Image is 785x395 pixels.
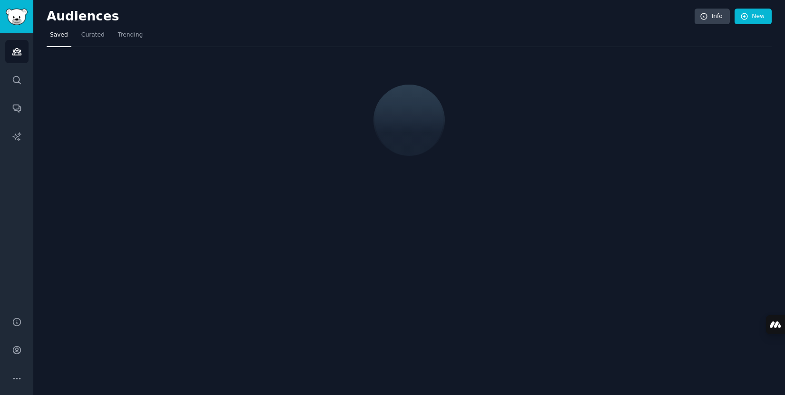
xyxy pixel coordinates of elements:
[78,28,108,47] a: Curated
[695,9,730,25] a: Info
[47,28,71,47] a: Saved
[735,9,772,25] a: New
[50,31,68,39] span: Saved
[6,9,28,25] img: GummySearch logo
[115,28,146,47] a: Trending
[118,31,143,39] span: Trending
[47,9,695,24] h2: Audiences
[81,31,105,39] span: Curated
